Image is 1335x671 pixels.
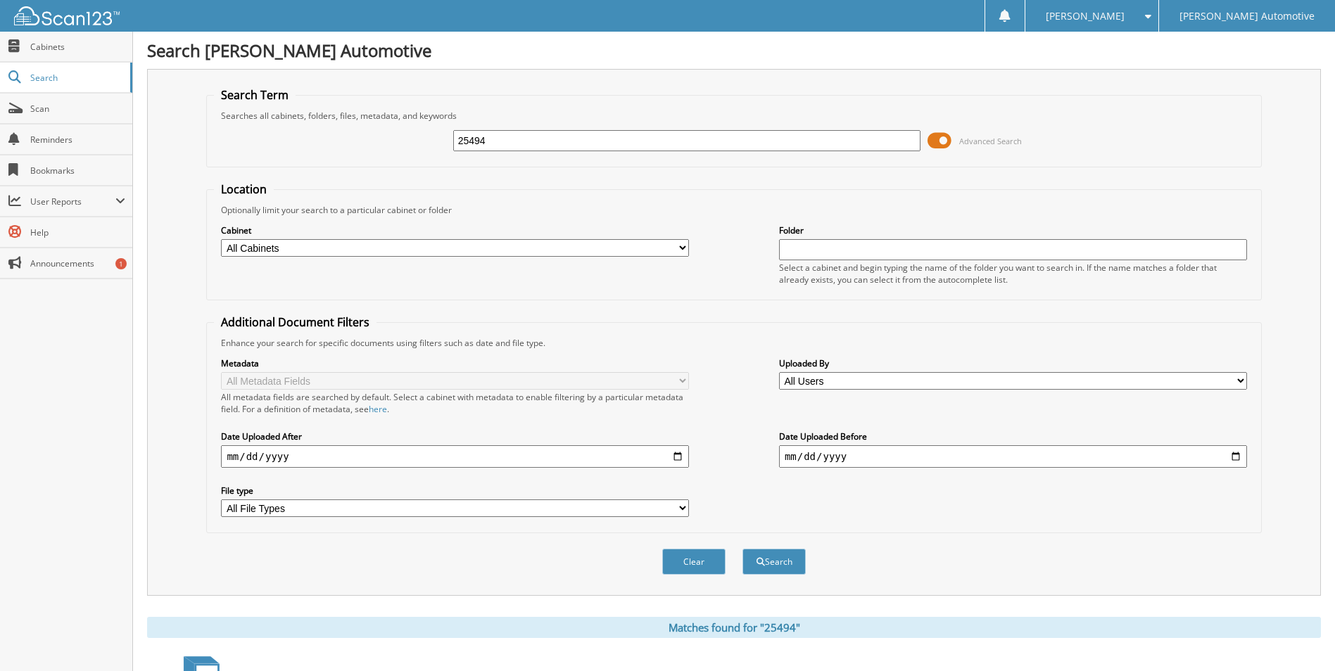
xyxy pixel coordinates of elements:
span: Search [30,72,123,84]
button: Clear [662,549,726,575]
label: Date Uploaded After [221,430,689,442]
span: Scan [30,103,125,115]
h1: Search [PERSON_NAME] Automotive [147,39,1321,62]
a: here [369,403,387,415]
div: All metadata fields are searched by default. Select a cabinet with metadata to enable filtering b... [221,391,689,415]
label: Date Uploaded Before [779,430,1247,442]
span: Reminders [30,134,125,146]
span: [PERSON_NAME] Automotive [1179,12,1315,20]
span: Advanced Search [959,136,1022,146]
div: Enhance your search for specific documents using filters such as date and file type. [214,337,1253,349]
input: start [221,445,689,468]
span: User Reports [30,196,115,207]
label: Metadata [221,357,689,369]
label: Cabinet [221,224,689,236]
legend: Additional Document Filters [214,314,377,330]
label: File type [221,485,689,497]
div: Matches found for "25494" [147,617,1321,638]
span: Announcements [30,257,125,269]
div: 1 [115,258,127,269]
span: Help [30,226,125,238]
label: Folder [779,224,1247,236]
span: [PERSON_NAME] [1046,12,1125,20]
div: Select a cabinet and begin typing the name of the folder you want to search in. If the name match... [779,262,1247,286]
span: Bookmarks [30,165,125,177]
legend: Location [214,181,274,197]
input: end [779,445,1247,468]
img: scan123-logo-white.svg [14,6,120,25]
label: Uploaded By [779,357,1247,369]
button: Search [742,549,806,575]
div: Optionally limit your search to a particular cabinet or folder [214,204,1253,216]
span: Cabinets [30,41,125,53]
legend: Search Term [214,87,296,103]
div: Searches all cabinets, folders, files, metadata, and keywords [214,110,1253,122]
